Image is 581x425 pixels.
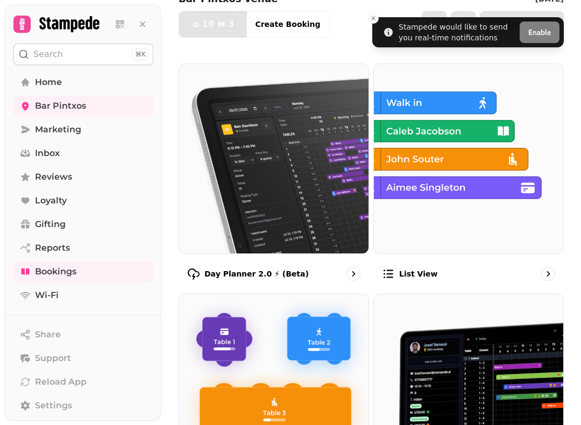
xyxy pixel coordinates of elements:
a: Bar Pintxos [13,95,153,117]
a: Bookings [13,261,153,282]
p: Search [33,48,63,61]
button: Support [13,348,153,369]
span: Bookings [35,265,76,278]
span: Share [35,328,61,341]
button: Enable [520,22,559,43]
a: Marketing [13,119,153,140]
span: Wi-Fi [35,289,59,302]
p: Day Planner 2.0 ⚡ (Beta) [204,268,309,279]
p: List view [399,268,437,279]
div: ⌘K [132,48,148,60]
button: Search⌘K [13,44,153,65]
span: Loyalty [35,194,67,207]
a: Loyalty [13,190,153,211]
a: Day Planner 2.0 ⚡ (Beta)Day Planner 2.0 ⚡ (Beta) [179,63,369,289]
svg: go to [348,268,359,279]
a: Wi-Fi [13,285,153,306]
img: List view [374,64,563,253]
span: 3 [228,20,234,29]
button: 103 [179,11,247,37]
a: Gifting [13,214,153,235]
span: Home [35,76,62,89]
span: Support [35,352,71,365]
span: Marketing [35,123,81,136]
span: Reload App [35,376,87,388]
img: Day Planner 2.0 ⚡ (Beta) [179,64,369,253]
span: Bar Pintxos [35,100,86,112]
span: Settings [35,399,72,412]
a: Reviews [13,166,153,188]
span: Create Booking [255,20,320,28]
a: Settings [13,395,153,416]
span: 10 [202,20,214,29]
a: Home [13,72,153,93]
span: Inbox [35,147,60,160]
a: Inbox [13,143,153,164]
span: Reviews [35,171,72,183]
span: Reports [35,242,70,254]
span: Gifting [35,218,66,231]
a: List viewList view [373,63,564,289]
button: Create Booking [246,11,329,37]
button: Reload App [13,371,153,393]
div: Stampede would like to send you real-time notifications [399,22,515,43]
svg: go to [543,268,554,279]
button: Close toast [368,13,379,24]
button: Share [13,324,153,345]
a: Reports [13,237,153,259]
